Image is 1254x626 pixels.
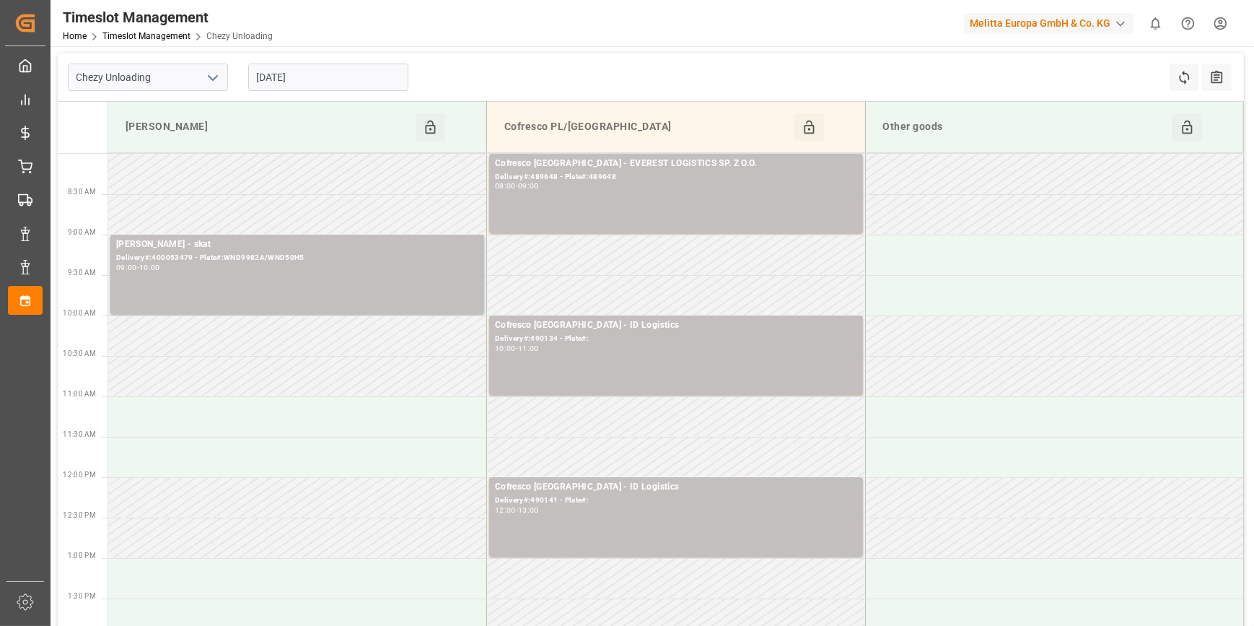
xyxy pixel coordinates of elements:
div: Cofresco PL/[GEOGRAPHIC_DATA] [499,113,794,141]
div: Cofresco [GEOGRAPHIC_DATA] - ID Logistics [495,480,857,495]
span: 1:00 PM [68,552,96,560]
div: - [516,183,518,189]
button: Melitta Europa GmbH & Co. KG [964,9,1139,37]
input: DD-MM-YYYY [248,64,408,91]
div: Delivery#:490141 - Plate#: [495,495,857,507]
div: 08:00 [495,183,516,189]
div: Other goods [877,113,1173,141]
span: 11:00 AM [63,390,96,398]
div: Cofresco [GEOGRAPHIC_DATA] - ID Logistics [495,318,857,333]
div: Delivery#:400053479 - Plate#:WND9982A/WND50H5 [116,252,478,264]
a: Timeslot Management [102,31,190,41]
div: Timeslot Management [63,6,273,28]
input: Type to search/select [68,64,228,91]
span: 11:30 AM [63,430,96,438]
div: Delivery#:490134 - Plate#: [495,333,857,345]
span: 10:00 AM [63,309,96,317]
div: - [516,345,518,352]
div: Delivery#:489648 - Plate#:489648 [495,171,857,183]
button: Help Center [1172,7,1204,40]
span: 8:30 AM [68,188,96,196]
button: show 0 new notifications [1139,7,1172,40]
div: 13:00 [518,507,539,513]
div: Melitta Europa GmbH & Co. KG [964,13,1134,34]
div: 09:00 [116,264,137,271]
div: - [516,507,518,513]
div: Cofresco [GEOGRAPHIC_DATA] - EVEREST LOGISTICS SP. Z O.O. [495,157,857,171]
span: 1:30 PM [68,592,96,600]
span: 9:30 AM [68,269,96,277]
span: 12:30 PM [63,511,96,519]
div: 11:00 [518,345,539,352]
span: 9:00 AM [68,228,96,236]
span: 12:00 PM [63,471,96,479]
div: 10:00 [139,264,160,271]
div: 09:00 [518,183,539,189]
a: Home [63,31,87,41]
button: open menu [201,66,223,89]
div: [PERSON_NAME] - skat [116,238,478,252]
div: - [137,264,139,271]
div: 10:00 [495,345,516,352]
span: 10:30 AM [63,349,96,357]
div: 12:00 [495,507,516,513]
div: [PERSON_NAME] [120,113,416,141]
